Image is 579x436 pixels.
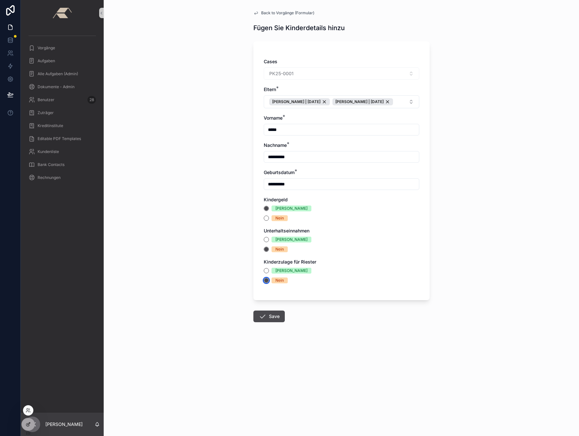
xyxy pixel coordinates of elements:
[264,228,309,233] span: Unterhaltseinnahmen
[275,215,284,221] div: Nein
[264,170,295,175] span: Geburtsdatum
[275,246,284,252] div: Nein
[253,10,314,16] a: Back to Vorgänge (Formular)
[38,71,78,77] span: Alle Aufgaben (Admin)
[264,87,276,92] span: Eltern
[275,237,307,242] div: [PERSON_NAME]
[38,175,61,180] span: Rechnungen
[269,98,330,105] button: Unselect 67
[25,133,100,145] a: Editable PDF Templates
[275,206,307,211] div: [PERSON_NAME]
[25,42,100,54] a: Vorgänge
[335,99,384,104] span: [PERSON_NAME] | [DATE]
[264,142,287,148] span: Nachname
[25,81,100,93] a: Dokumente - Admin
[253,311,285,322] button: Save
[25,55,100,67] a: Aufgaben
[25,68,100,80] a: Alle Aufgaben (Admin)
[25,107,100,119] a: Zuträger
[38,136,81,141] span: Editable PDF Templates
[25,146,100,158] a: Kundenliste
[264,259,316,265] span: Kinderzulage für Riester
[25,94,100,106] a: Benutzer28
[275,277,284,283] div: Nein
[38,149,59,154] span: Kundenliste
[38,162,64,167] span: Bank Contacts
[332,98,393,105] button: Unselect 65
[38,58,55,64] span: Aufgaben
[87,96,96,104] div: 28
[38,110,54,115] span: Zuträger
[25,159,100,171] a: Bank Contacts
[45,421,83,428] p: [PERSON_NAME]
[21,26,104,192] div: scrollable content
[38,84,75,89] span: Dokumente - Admin
[264,95,419,108] button: Select Button
[264,197,288,202] span: Kindergeld
[25,120,100,132] a: Kreditinstitute
[253,23,345,32] h1: Fügen Sie Kinderdetails hinzu
[272,99,320,104] span: [PERSON_NAME] | [DATE]
[261,10,314,16] span: Back to Vorgänge (Formular)
[25,172,100,183] a: Rechnungen
[264,59,277,64] span: Cases
[52,8,72,18] img: App logo
[264,115,283,121] span: Vorname
[275,268,307,274] div: [PERSON_NAME]
[38,97,54,102] span: Benutzer
[38,123,63,128] span: Kreditinstitute
[38,45,55,51] span: Vorgänge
